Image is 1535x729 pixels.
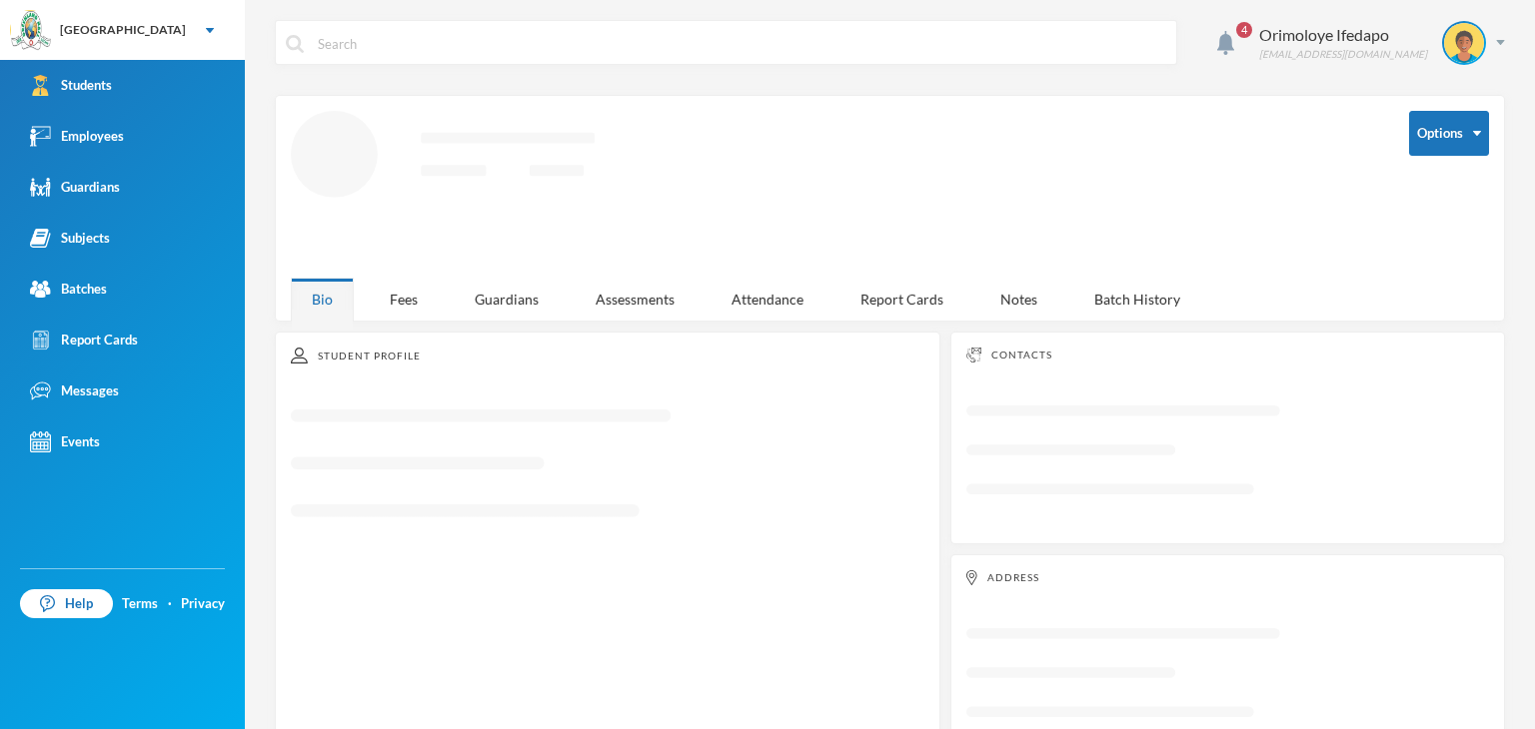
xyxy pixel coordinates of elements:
[966,348,1489,363] div: Contacts
[30,330,138,351] div: Report Cards
[291,393,924,552] svg: Loading interface...
[979,278,1058,321] div: Notes
[1259,47,1427,62] div: [EMAIL_ADDRESS][DOMAIN_NAME]
[369,278,439,321] div: Fees
[1444,23,1484,63] img: STUDENT
[11,11,51,51] img: logo
[20,589,113,619] a: Help
[1259,23,1427,47] div: Orimoloye Ifedapo
[291,278,354,321] div: Bio
[30,279,107,300] div: Batches
[575,278,696,321] div: Assessments
[291,111,1379,263] svg: Loading interface...
[966,392,1489,523] svg: Loading interface...
[316,21,1166,66] input: Search
[286,35,304,53] img: search
[30,228,110,249] div: Subjects
[30,177,120,198] div: Guardians
[181,594,225,614] a: Privacy
[711,278,824,321] div: Attendance
[1236,22,1252,38] span: 4
[122,594,158,614] a: Terms
[1409,111,1489,156] button: Options
[30,75,112,96] div: Students
[30,380,119,401] div: Messages
[1073,278,1201,321] div: Batch History
[454,278,560,321] div: Guardians
[839,278,964,321] div: Report Cards
[966,570,1489,585] div: Address
[30,126,124,147] div: Employees
[60,21,186,39] div: [GEOGRAPHIC_DATA]
[30,431,100,452] div: Events
[168,594,172,614] div: ·
[291,348,924,364] div: Student Profile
